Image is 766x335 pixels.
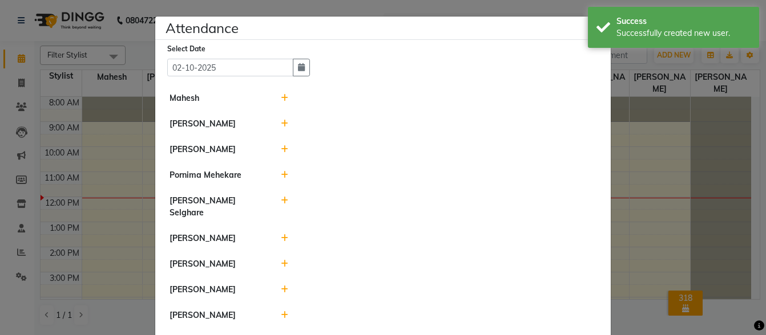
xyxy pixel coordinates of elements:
div: Pornima Mehekare [161,169,272,181]
div: [PERSON_NAME] Selghare [161,195,272,219]
h4: Attendance [166,18,239,38]
div: Mahesh [161,92,272,104]
div: [PERSON_NAME] [161,284,272,296]
div: [PERSON_NAME] [161,118,272,130]
div: [PERSON_NAME] [161,232,272,244]
input: Select date [167,59,293,76]
div: [PERSON_NAME] [161,144,272,156]
div: Success [616,15,751,27]
div: [PERSON_NAME] [161,258,272,270]
label: Select Date [167,44,205,54]
div: Successfully created new user. [616,27,751,39]
div: [PERSON_NAME] [161,309,272,321]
